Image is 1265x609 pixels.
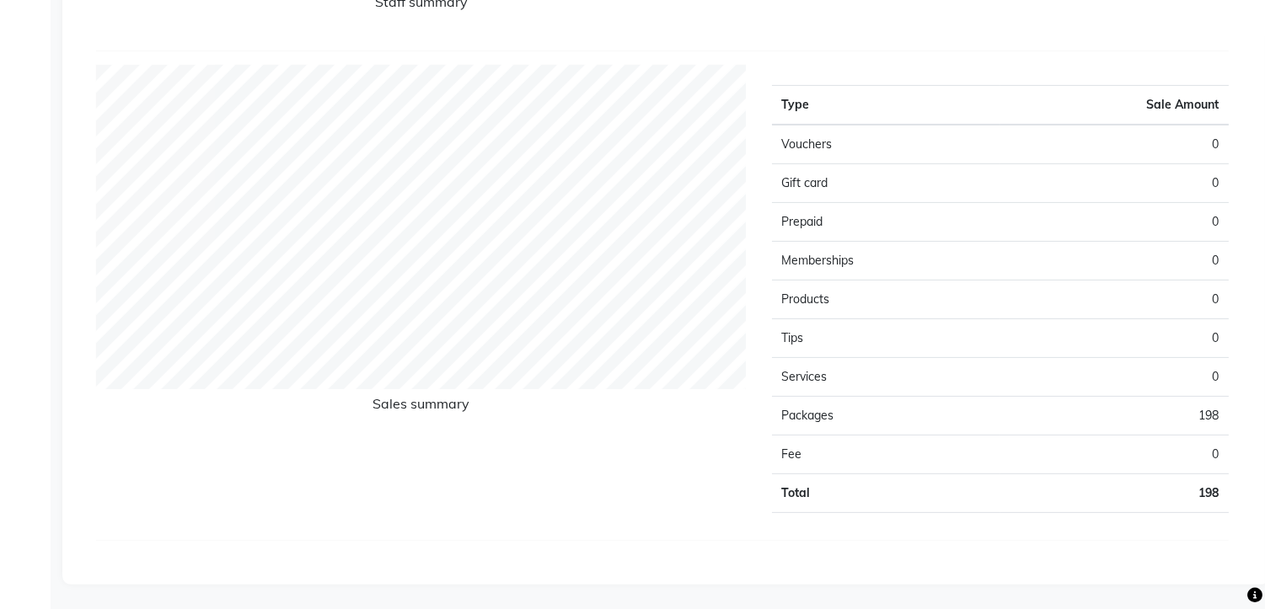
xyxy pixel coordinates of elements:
td: Services [772,358,1000,397]
td: 0 [1000,435,1229,474]
td: 198 [1000,474,1229,513]
td: 0 [1000,358,1229,397]
td: 0 [1000,125,1229,164]
td: 0 [1000,203,1229,242]
td: 0 [1000,319,1229,358]
td: Fee [772,435,1000,474]
td: 0 [1000,164,1229,203]
th: Type [772,86,1000,126]
td: 0 [1000,242,1229,280]
td: Tips [772,319,1000,358]
h6: Sales summary [96,396,747,419]
td: Prepaid [772,203,1000,242]
td: Gift card [772,164,1000,203]
td: Vouchers [772,125,1000,164]
th: Sale Amount [1000,86,1229,126]
td: Total [772,474,1000,513]
td: 0 [1000,280,1229,319]
td: Memberships [772,242,1000,280]
td: 198 [1000,397,1229,435]
td: Packages [772,397,1000,435]
td: Products [772,280,1000,319]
